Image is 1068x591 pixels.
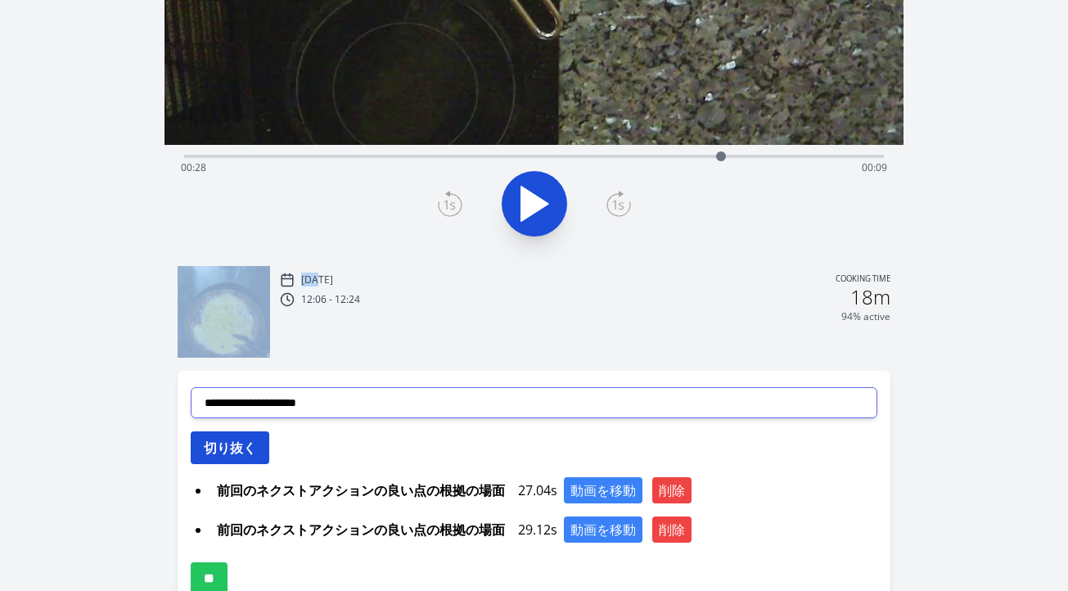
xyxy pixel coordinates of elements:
button: 削除 [652,477,692,503]
button: 削除 [652,517,692,543]
img: 250929030720_thumb.jpeg [178,266,269,358]
p: 94% active [841,310,890,323]
h2: 18m [850,287,890,307]
button: 切り抜く [191,431,269,464]
span: 前回のネクストアクションの良い点の根拠の場面 [210,477,511,503]
span: 00:28 [181,160,206,174]
div: 27.04s [210,477,877,503]
span: 00:09 [862,160,887,174]
p: [DATE] [301,273,333,286]
div: 29.12s [210,517,877,543]
p: Cooking time [836,273,890,287]
span: 前回のネクストアクションの良い点の根拠の場面 [210,517,511,543]
button: 動画を移動 [564,517,642,543]
p: 12:06 - 12:24 [301,293,360,306]
button: 動画を移動 [564,477,642,503]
